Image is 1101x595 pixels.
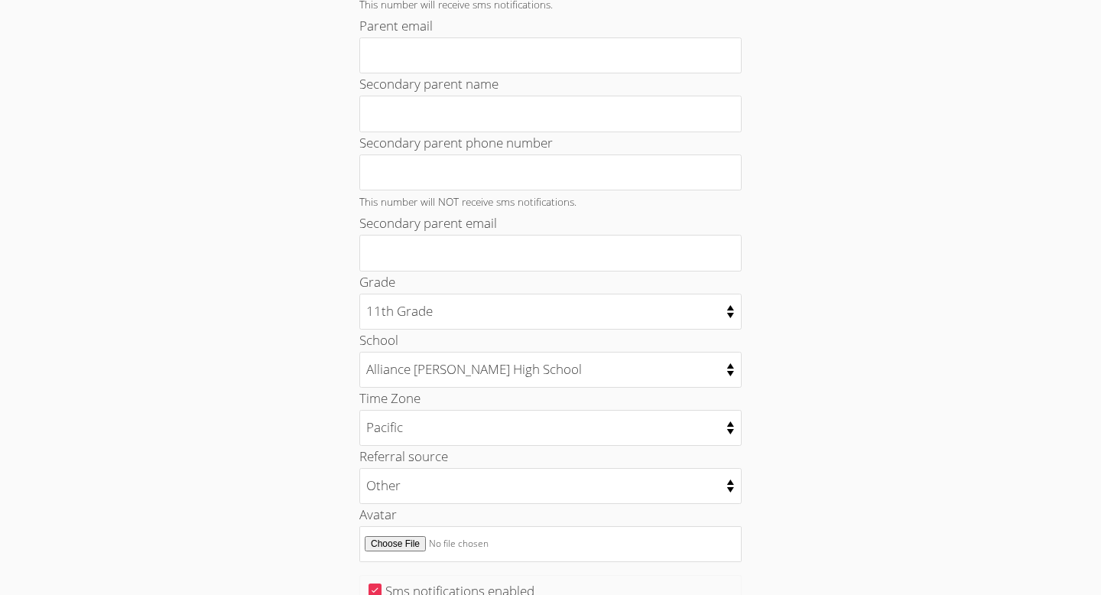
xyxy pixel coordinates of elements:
label: Secondary parent email [359,214,497,232]
label: Time Zone [359,389,421,407]
label: Referral source [359,447,448,465]
label: Secondary parent phone number [359,134,553,151]
small: This number will NOT receive sms notifications. [359,194,576,209]
label: Secondary parent name [359,75,499,93]
label: Parent email [359,17,433,34]
label: Avatar [359,506,397,523]
label: School [359,331,398,349]
label: Grade [359,273,395,291]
